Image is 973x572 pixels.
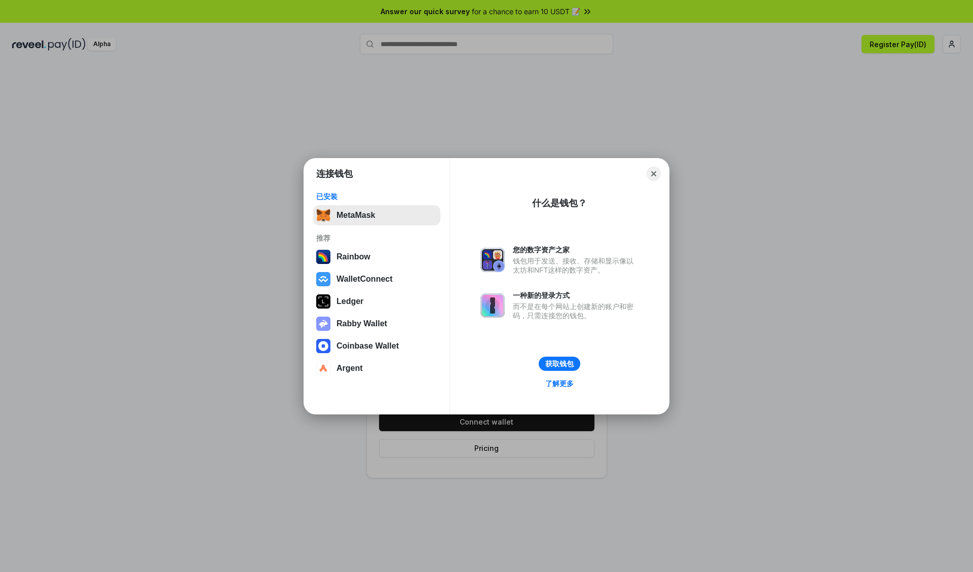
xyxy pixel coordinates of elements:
[313,247,440,267] button: Rainbow
[316,208,330,222] img: svg+xml,%3Csvg%20fill%3D%22none%22%20height%3D%2233%22%20viewBox%3D%220%200%2035%2033%22%20width%...
[316,272,330,286] img: svg+xml,%3Csvg%20width%3D%2228%22%20height%3D%2228%22%20viewBox%3D%220%200%2028%2028%22%20fill%3D...
[513,302,639,320] div: 而不是在每个网站上创建新的账户和密码，只需连接您的钱包。
[336,211,375,220] div: MetaMask
[316,250,330,264] img: svg+xml,%3Csvg%20width%3D%22120%22%20height%3D%22120%22%20viewBox%3D%220%200%20120%20120%22%20fil...
[316,168,353,180] h1: 连接钱包
[545,359,574,368] div: 获取钱包
[539,357,580,371] button: 获取钱包
[480,248,505,272] img: svg+xml,%3Csvg%20xmlns%3D%22http%3A%2F%2Fwww.w3.org%2F2000%2Fsvg%22%20fill%3D%22none%22%20viewBox...
[336,341,399,351] div: Coinbase Wallet
[313,336,440,356] button: Coinbase Wallet
[313,291,440,312] button: Ledger
[316,234,437,243] div: 推荐
[545,379,574,388] div: 了解更多
[313,358,440,378] button: Argent
[336,319,387,328] div: Rabby Wallet
[513,256,639,275] div: 钱包用于发送、接收、存储和显示像以太坊和NFT这样的数字资产。
[316,294,330,309] img: svg+xml,%3Csvg%20xmlns%3D%22http%3A%2F%2Fwww.w3.org%2F2000%2Fsvg%22%20width%3D%2228%22%20height%3...
[532,197,587,209] div: 什么是钱包？
[316,339,330,353] img: svg+xml,%3Csvg%20width%3D%2228%22%20height%3D%2228%22%20viewBox%3D%220%200%2028%2028%22%20fill%3D...
[313,269,440,289] button: WalletConnect
[480,293,505,318] img: svg+xml,%3Csvg%20xmlns%3D%22http%3A%2F%2Fwww.w3.org%2F2000%2Fsvg%22%20fill%3D%22none%22%20viewBox...
[316,361,330,375] img: svg+xml,%3Csvg%20width%3D%2228%22%20height%3D%2228%22%20viewBox%3D%220%200%2028%2028%22%20fill%3D...
[313,314,440,334] button: Rabby Wallet
[316,317,330,331] img: svg+xml,%3Csvg%20xmlns%3D%22http%3A%2F%2Fwww.w3.org%2F2000%2Fsvg%22%20fill%3D%22none%22%20viewBox...
[336,297,363,306] div: Ledger
[539,377,580,390] a: 了解更多
[313,205,440,225] button: MetaMask
[336,364,363,373] div: Argent
[513,245,639,254] div: 您的数字资产之家
[336,275,393,284] div: WalletConnect
[316,192,437,201] div: 已安装
[513,291,639,300] div: 一种新的登录方式
[336,252,370,261] div: Rainbow
[647,167,661,181] button: Close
